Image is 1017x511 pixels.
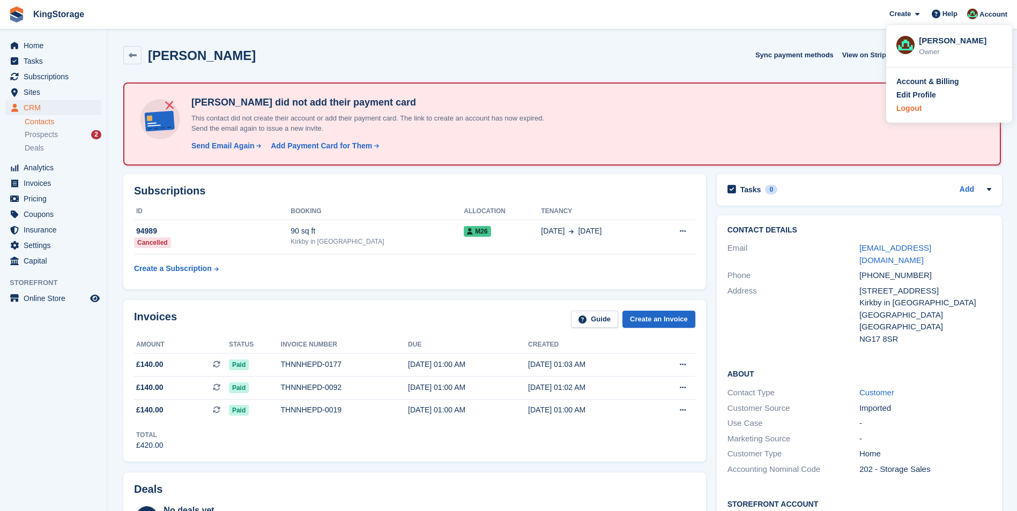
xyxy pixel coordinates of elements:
[859,269,991,282] div: [PHONE_NUMBER]
[859,433,991,445] div: -
[134,483,162,495] h2: Deals
[859,297,991,309] div: Kirkby in [GEOGRAPHIC_DATA]
[859,388,894,397] a: Customer
[136,430,164,440] div: Total
[24,238,88,253] span: Settings
[24,222,88,237] span: Insurance
[728,463,859,476] div: Accounting Nominal Code
[541,226,565,237] span: [DATE]
[24,100,88,115] span: CRM
[728,242,859,266] div: Email
[408,336,528,354] th: Due
[528,359,648,370] div: [DATE] 01:03 AM
[187,96,562,109] h4: [PERSON_NAME] did not add their payment card
[859,321,991,333] div: [GEOGRAPHIC_DATA]
[5,100,101,115] a: menu
[134,203,291,220] th: ID
[859,417,991,430] div: -
[281,382,409,393] div: THNNHEPD-0092
[960,184,974,196] a: Add
[25,143,44,153] span: Deals
[134,259,219,279] a: Create a Subscription
[24,176,88,191] span: Invoices
[528,336,648,354] th: Created
[5,160,101,175] a: menu
[728,285,859,345] div: Address
[136,359,164,370] span: £140.00
[137,96,183,142] img: no-card-linked-e7822e413c904bf8b177c4d89f31251c4716f9871600ec3ca5bfc59e148c83f4.svg
[5,207,101,222] a: menu
[5,222,101,237] a: menu
[229,359,249,370] span: Paid
[229,336,281,354] th: Status
[919,47,1002,57] div: Owner
[859,243,931,265] a: [EMAIL_ADDRESS][DOMAIN_NAME]
[9,6,25,22] img: stora-icon-8386f47178a22dfd0bd8f6a31ec36ba5ce8667c1dd55bd0f319d3a0aa187defe.svg
[134,185,695,197] h2: Subscriptions
[728,402,859,415] div: Customer Source
[622,311,695,328] a: Create an Invoice
[136,440,164,451] div: £420.00
[25,142,101,154] a: Deals
[859,309,991,321] div: [GEOGRAPHIC_DATA]
[464,203,541,220] th: Allocation
[281,404,409,416] div: THNNHEPD-0019
[25,129,101,140] a: Prospects 2
[5,38,101,53] a: menu
[229,405,249,416] span: Paid
[91,130,101,139] div: 2
[5,69,101,84] a: menu
[24,54,88,69] span: Tasks
[728,417,859,430] div: Use Case
[291,237,464,246] div: Kirkby in [GEOGRAPHIC_DATA]
[291,203,464,220] th: Booking
[5,291,101,306] a: menu
[728,387,859,399] div: Contact Type
[408,359,528,370] div: [DATE] 01:00 AM
[136,382,164,393] span: £140.00
[896,76,1002,87] a: Account & Billing
[919,35,1002,44] div: [PERSON_NAME]
[728,498,991,509] h2: Storefront Account
[541,203,654,220] th: Tenancy
[578,226,602,237] span: [DATE]
[24,38,88,53] span: Home
[148,48,256,63] h2: [PERSON_NAME]
[134,237,171,248] div: Cancelled
[728,433,859,445] div: Marketing Source
[24,191,88,206] span: Pricing
[266,140,380,152] a: Add Payment Card for Them
[136,404,164,416] span: £140.00
[728,368,991,379] h2: About
[187,113,562,134] p: This contact did not create their account or add their payment card. The link to create an accoun...
[24,253,88,268] span: Capital
[755,46,834,64] button: Sync payment methods
[5,85,101,100] a: menu
[24,291,88,306] span: Online Store
[859,333,991,345] div: NG17 8SR
[88,292,101,305] a: Preview store
[5,176,101,191] a: menu
[728,269,859,282] div: Phone
[464,226,491,237] span: M26
[838,46,903,64] a: View on Stripe
[29,5,88,23] a: KingStorage
[24,160,88,175] span: Analytics
[859,448,991,460] div: Home
[408,382,528,393] div: [DATE] 01:00 AM
[281,336,409,354] th: Invoice number
[191,140,255,152] div: Send Email Again
[291,226,464,237] div: 90 sq ft
[896,36,915,54] img: John King
[728,448,859,460] div: Customer Type
[528,382,648,393] div: [DATE] 01:02 AM
[896,89,1002,101] a: Edit Profile
[408,404,528,416] div: [DATE] 01:00 AM
[896,89,936,101] div: Edit Profile
[896,76,959,87] div: Account & Billing
[571,311,618,328] a: Guide
[5,238,101,253] a: menu
[5,253,101,268] a: menu
[25,130,58,140] span: Prospects
[229,382,249,393] span: Paid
